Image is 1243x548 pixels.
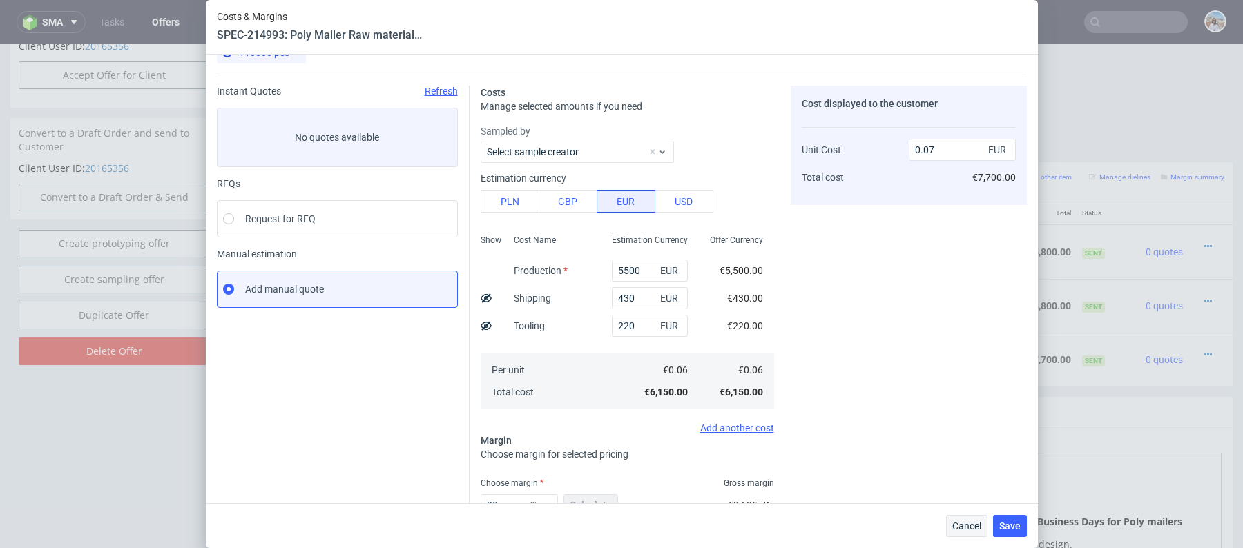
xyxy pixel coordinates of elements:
th: Net Total [861,158,933,181]
th: Status [1077,158,1125,181]
td: €5,800.00 [861,180,933,235]
input: Convert to a Draft Order & Send [19,139,209,167]
input: 0.00 [481,494,558,516]
span: Offer Currency [710,235,763,246]
span: Source: [407,217,464,227]
small: Margin summary [1161,129,1224,137]
span: EUR [657,261,685,280]
button: EUR [597,190,655,213]
span: Offer [236,132,259,143]
span: SPEC- 214993 [610,297,660,308]
div: Instant Quotes [217,86,458,97]
button: PLN [481,190,539,213]
label: Select sample creator [487,146,579,157]
label: Production [514,265,568,276]
span: Choose margin for selected pricing [481,449,628,460]
span: Cost displayed to the customer [802,98,938,109]
a: Duplicate Offer [19,257,209,285]
a: BYVA-4 [435,271,463,281]
td: 110000 [753,235,811,288]
label: Sampled by [481,124,774,138]
span: Sent [1082,204,1105,215]
span: €220.00 [727,320,763,331]
input: Save [637,73,712,88]
td: Duplicate of (Offer ID) [236,39,427,72]
td: €0.00 [933,235,1005,288]
small: Add custom line item [934,129,1010,137]
img: ico-item-custom-a8f9c3db6a5631ce2f509e228e8b95abde266dc4376634de7b166047de09ff05.png [242,244,311,279]
button: GBP [539,190,597,213]
span: €6,150.00 [644,386,688,398]
small: Add PIM line item [772,129,836,137]
span: €0.06 [738,364,763,375]
td: €7,700.00 [1005,288,1077,342]
input: Delete Offer [19,293,209,321]
a: Create sampling offer [19,222,209,249]
button: Force CRM resync [236,73,406,88]
small: Manage dielines [1089,129,1150,137]
span: 0 quotes [1146,202,1183,213]
span: Total cost [802,172,844,183]
span: SPEC- 214916 [481,189,531,200]
a: 20165356 [85,117,129,130]
span: 0 quotes [1146,256,1183,267]
strong: 768248 [349,256,383,267]
td: €5,800.00 [1005,180,1077,235]
input: 0.00 [612,287,688,309]
div: Add another cost [481,422,774,433]
span: Cost Name [514,235,556,246]
th: Total [1005,158,1077,181]
span: Add manual quote [245,282,324,296]
label: No quotes available [217,108,458,167]
span: Cancel [952,521,981,531]
span: Unit Cost [802,144,841,155]
label: Shipping [514,293,551,304]
td: Reorder [236,12,427,39]
td: 20000 [753,180,811,235]
input: 0.00 [612,315,688,337]
th: Quant. [753,158,811,181]
button: USD [655,190,713,213]
span: Per unit [492,364,525,375]
th: Design [228,158,344,181]
span: Request for RFQ [245,212,316,226]
strong: 768140 [349,202,383,213]
div: Custom • Custom [407,186,746,229]
th: Name [402,158,752,181]
td: 110000 [753,288,811,342]
div: Custom • Custom [407,294,746,337]
span: EUR [657,316,685,335]
th: Unit Price [811,158,862,181]
td: €0.00 [933,180,1005,235]
td: €8,800.00 [1005,235,1077,288]
span: Margin [481,435,512,446]
div: RFQs [217,178,458,189]
span: f52-265x195x60 [407,187,479,201]
span: Save [999,521,1021,531]
small: Add other item [1016,129,1072,137]
span: % [528,496,555,515]
span: €0.06 [663,364,688,375]
button: Accept Offer for Client [19,17,209,45]
div: Custom • Custom [407,240,746,283]
span: Manage selected amounts if you need [481,101,642,112]
td: €0.29 [811,180,862,235]
strong: 768249 [349,310,383,321]
td: €0.08 [811,235,862,288]
span: Gross margin [724,478,774,489]
td: €0.00 [933,288,1005,342]
a: BYVA-4 [435,325,463,335]
span: classic poly mailer [407,241,485,255]
button: Cancel [946,515,987,537]
a: markdown [368,392,417,405]
span: Costs [481,87,505,98]
span: Manual estimation [217,248,458,260]
img: ico-item-custom-a8f9c3db6a5631ce2f509e228e8b95abde266dc4376634de7b166047de09ff05.png [242,298,311,333]
span: Poly Mailer Raw material from regranulate 80% [407,295,608,309]
span: Costs & Margins [217,11,424,22]
label: Choose margin [481,478,543,488]
span: Sent [1082,311,1105,322]
label: Estimation currency [481,173,566,184]
span: Source: [407,325,463,335]
th: Dependencies [933,158,1005,181]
